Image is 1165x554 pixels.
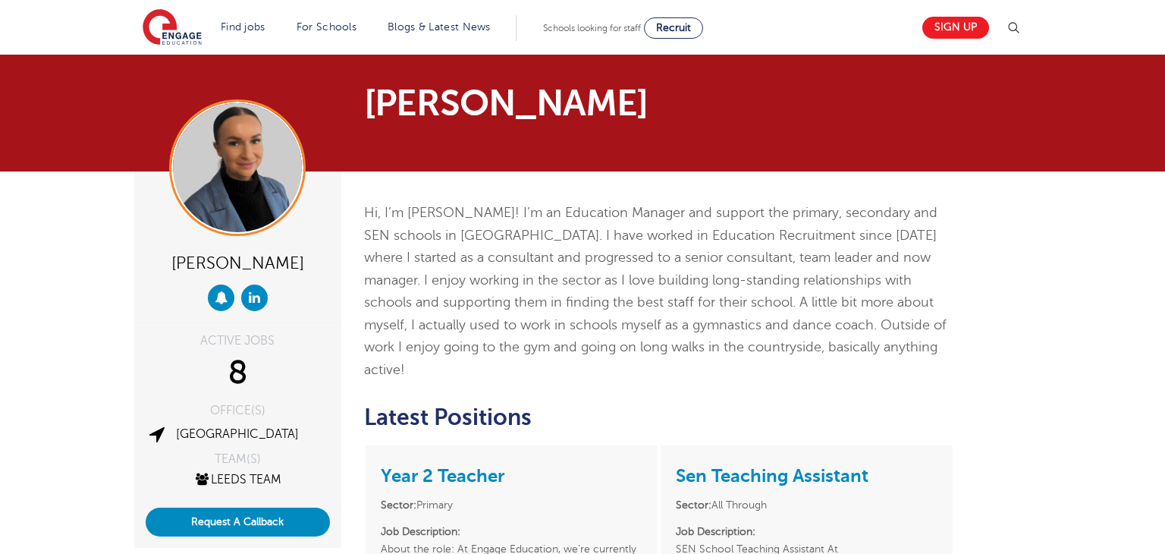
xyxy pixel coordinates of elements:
[221,21,265,33] a: Find jobs
[676,526,755,537] strong: Job Description:
[146,404,330,417] div: OFFICE(S)
[143,9,202,47] img: Engage Education
[381,496,642,514] li: Primary
[176,427,299,441] a: [GEOGRAPHIC_DATA]
[676,499,711,511] strong: Sector:
[381,526,460,537] strong: Job Description:
[676,496,937,514] li: All Through
[146,508,330,537] button: Request A Callback
[543,23,641,33] span: Schools looking for staff
[381,465,504,486] a: Year 2 Teacher
[193,473,281,486] a: Leeds Team
[676,465,868,486] a: Sen Teaching Assistant
[364,404,955,430] h2: Latest Positions
[364,202,955,382] p: Hi, I’m [PERSON_NAME]! I’m an Education Manager and support the primary, secondary and SEN school...
[381,499,416,511] strong: Sector:
[364,85,724,121] h1: [PERSON_NAME]
[297,21,356,33] a: For Schools
[644,17,703,39] a: Recruit
[146,354,330,392] div: 8
[388,21,491,33] a: Blogs & Latest News
[146,453,330,465] div: TEAM(S)
[146,247,330,277] div: [PERSON_NAME]
[146,335,330,347] div: ACTIVE JOBS
[656,22,691,33] span: Recruit
[922,17,989,39] a: Sign up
